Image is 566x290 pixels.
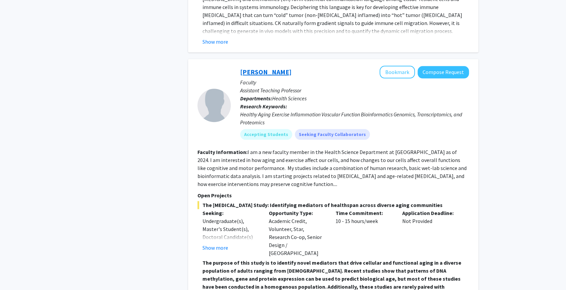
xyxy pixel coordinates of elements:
b: Faculty Information: [197,149,247,155]
b: Departments: [240,95,272,102]
button: Compose Request to Meghan Smith [418,66,469,78]
p: Open Projects [197,191,469,199]
button: Show more [202,244,228,252]
div: 10 - 15 hours/week [331,209,397,257]
p: Seeking: [202,209,259,217]
p: Application Deadline: [402,209,459,217]
p: Assistant Teaching Professor [240,86,469,94]
div: Healthy Aging Exercise Inflammation Vascular Function Bioinformatics Genomics, Transcriptomics, a... [240,110,469,126]
div: Undergraduate(s), Master's Student(s), Doctoral Candidate(s) (PhD, MD, DMD, PharmD, etc.) [202,217,259,257]
iframe: Chat [5,260,28,285]
mat-chip: Seeking Faculty Collaborators [295,129,370,140]
div: Not Provided [397,209,464,257]
p: Opportunity Type: [269,209,326,217]
button: Show more [202,38,228,46]
p: Time Commitment: [336,209,392,217]
fg-read-more: I am a new faculty member in the Health Science Department at [GEOGRAPHIC_DATA] as of 2024. I am ... [197,149,467,187]
b: Research Keywords: [240,103,287,110]
div: Academic Credit, Volunteer, Star, Research Co-op, Senior Design / [GEOGRAPHIC_DATA] [264,209,331,257]
span: The [MEDICAL_DATA] Study: Identifying mediators of healthspan across diverse aging communities [197,201,469,209]
span: Health Sciences [272,95,307,102]
button: Add Meghan Smith to Bookmarks [380,66,415,78]
a: [PERSON_NAME] [240,68,292,76]
p: Faculty [240,78,469,86]
mat-chip: Accepting Students [240,129,292,140]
